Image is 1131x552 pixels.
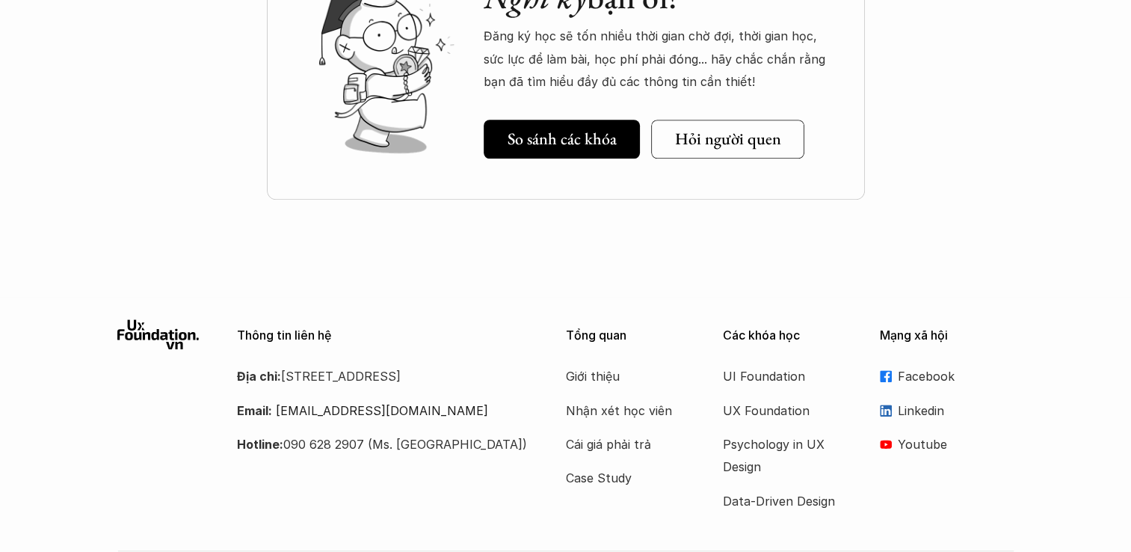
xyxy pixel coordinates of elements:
a: Giới thiệu [566,365,685,387]
p: Mạng xã hội [880,328,1014,343]
a: Cái giá phải trả [566,433,685,456]
p: Youtube [898,433,1014,456]
p: Facebook [898,365,1014,387]
p: 090 628 2907 (Ms. [GEOGRAPHIC_DATA]) [237,433,528,456]
strong: Địa chỉ: [237,369,281,384]
a: Psychology in UX Design [723,433,842,479]
a: UI Foundation [723,365,842,387]
a: UX Foundation [723,399,842,422]
p: Tổng quan [566,328,700,343]
a: Facebook [880,365,1014,387]
a: [EMAIL_ADDRESS][DOMAIN_NAME] [276,403,488,418]
strong: Email: [237,403,272,418]
a: So sánh các khóa [484,120,640,159]
p: Các khóa học [723,328,857,343]
a: Linkedin [880,399,1014,422]
h5: Hỏi người quen [675,129,781,149]
a: Data-Driven Design [723,490,842,512]
a: Hỏi người quen [651,120,804,159]
h5: So sánh các khóa [508,129,617,149]
p: Linkedin [898,399,1014,422]
p: [STREET_ADDRESS] [237,365,528,387]
a: Nhận xét học viên [566,399,685,422]
p: Thông tin liên hệ [237,328,528,343]
strong: Hotline: [237,437,283,452]
p: Đăng ký học sẽ tốn nhiều thời gian chờ đợi, thời gian học, sức lực để làm bài, học phí phải đóng.... [484,25,835,93]
a: Case Study [566,467,685,489]
a: Youtube [880,433,1014,456]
